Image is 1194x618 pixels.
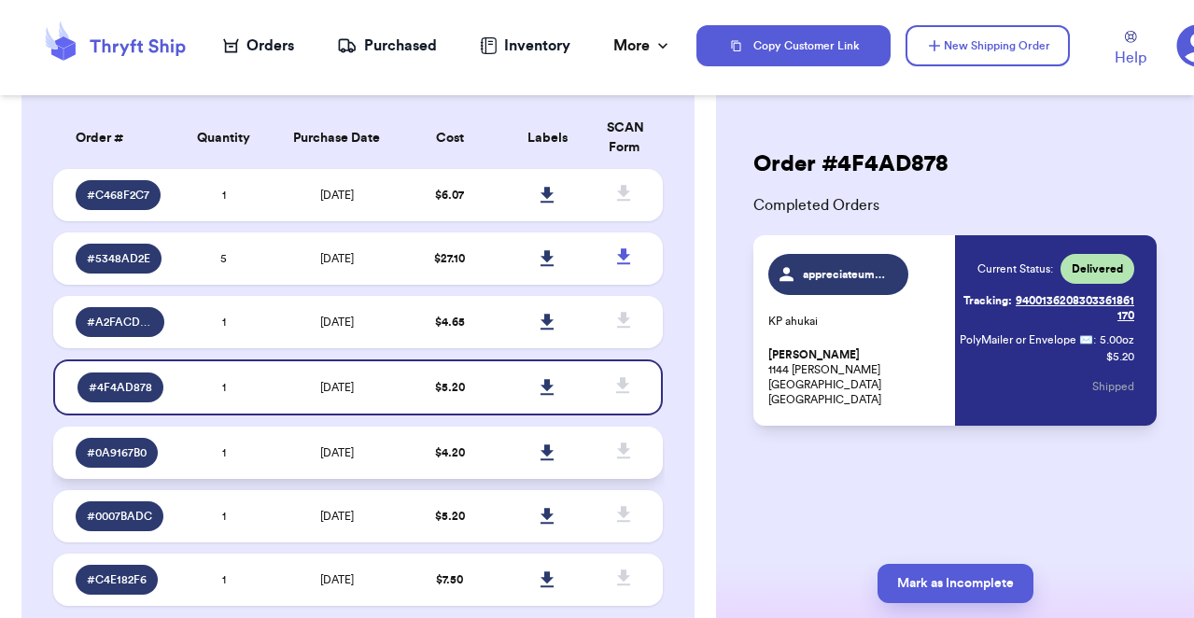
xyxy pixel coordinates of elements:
span: $ 27.10 [434,253,465,264]
span: $ 5.20 [435,382,465,393]
span: # A2FACDFF [87,315,153,330]
button: Mark as Incomplete [878,564,1033,603]
span: appreciateumyah [803,267,892,282]
span: # 0A9167B0 [87,445,147,460]
span: $ 5.20 [435,511,465,522]
button: New Shipping Order [906,25,1070,66]
span: 1 [222,511,226,522]
th: Quantity [176,107,274,169]
span: 1 [222,574,226,585]
span: # C4E182F6 [87,572,147,587]
span: [DATE] [320,253,354,264]
span: # 0007BADC [87,509,152,524]
div: More [613,35,672,57]
span: Delivered [1072,261,1123,276]
span: 1 [222,382,226,393]
a: Help [1115,31,1146,69]
span: Completed Orders [738,194,1172,217]
span: Current Status: [977,261,1053,276]
span: [DATE] [320,447,354,458]
span: Tracking: [963,293,1012,308]
span: [DATE] [320,574,354,585]
span: [DATE] [320,511,354,522]
h2: Order # 4F4AD878 [738,149,963,179]
span: [PERSON_NAME] [768,348,860,362]
th: Order # [53,107,176,169]
th: Purchase Date [273,107,400,169]
a: Tracking:9400136208303361861170 [959,286,1134,330]
span: [DATE] [320,316,354,328]
a: Inventory [480,35,570,57]
span: $ 7.50 [436,574,463,585]
span: # C468F2C7 [87,188,149,203]
span: Help [1115,47,1146,69]
th: SCAN Form [596,107,663,169]
span: # 5348AD2E [87,251,150,266]
a: Purchased [337,35,437,57]
span: [DATE] [320,190,354,201]
button: Shipped [1092,366,1134,407]
p: 1144 [PERSON_NAME][GEOGRAPHIC_DATA] [GEOGRAPHIC_DATA] [768,347,944,407]
button: Copy Customer Link [696,25,891,66]
span: [DATE] [320,382,354,393]
span: # 4F4AD878 [89,380,152,395]
p: $ 5.20 [1106,349,1134,364]
p: KP ahukai [768,314,944,329]
span: 1 [222,190,226,201]
th: Cost [400,107,499,169]
a: Orders [223,35,294,57]
span: $ 4.65 [435,316,465,328]
span: 5.00 oz [1100,332,1134,347]
span: PolyMailer or Envelope ✉️ [960,334,1093,345]
span: $ 4.20 [435,447,465,458]
span: : [1093,332,1096,347]
th: Labels [499,107,597,169]
span: 1 [222,447,226,458]
span: $ 6.07 [435,190,464,201]
span: 1 [222,316,226,328]
span: 5 [220,253,227,264]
